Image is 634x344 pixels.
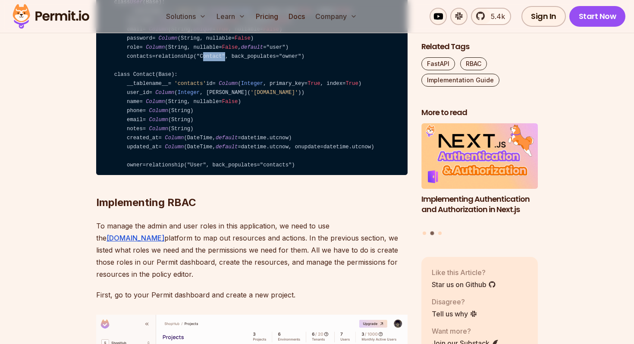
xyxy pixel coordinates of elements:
[276,53,279,59] span: =
[96,289,408,301] p: First, go to your Permit dashboard and create a new project.
[222,44,238,50] span: False
[421,123,538,226] li: 2 of 3
[238,144,241,150] span: =
[471,8,511,25] a: 5.4k
[438,231,442,235] button: Go to slide 3
[219,81,238,87] span: Column
[213,8,249,25] button: Learn
[432,296,477,306] p: Disagree?
[432,267,496,277] p: Like this Article?
[421,74,499,87] a: Implementation Guide
[421,123,538,189] img: Implementing Authentication and Authorization in Next.js
[143,162,146,168] span: =
[168,81,171,87] span: =
[152,53,155,59] span: =
[421,107,538,118] h2: More to read
[159,35,178,41] span: Column
[421,57,455,70] a: FastAPI
[432,279,496,289] a: Star us on Github
[149,108,168,114] span: Column
[178,90,200,96] span: Integer
[432,325,499,336] p: Want more?
[421,41,538,52] h2: Related Tags
[159,144,162,150] span: =
[146,99,165,105] span: Column
[163,8,210,25] button: Solutions
[569,6,626,27] a: Start Now
[460,57,487,70] a: RBAC
[521,6,566,27] a: Sign In
[143,126,146,132] span: =
[165,144,184,150] span: Column
[107,234,164,242] a: [DOMAIN_NAME]
[312,8,361,25] button: Company
[165,135,184,141] span: Column
[216,144,238,150] span: default
[430,231,434,235] button: Go to slide 2
[219,44,222,50] span: =
[155,90,174,96] span: Column
[304,81,308,87] span: =
[486,11,505,22] span: 5.4k
[96,161,408,210] h2: Implementing RBAC
[308,81,320,87] span: True
[421,194,538,215] h3: Implementing Authentication and Authorization in Next.js
[252,8,282,25] a: Pricing
[139,99,142,105] span: =
[216,135,238,141] span: default
[149,90,152,96] span: =
[241,81,263,87] span: Integer
[222,99,238,105] span: False
[432,308,477,319] a: Tell us why
[232,35,235,41] span: =
[213,81,216,87] span: =
[285,8,308,25] a: Docs
[342,81,345,87] span: =
[345,81,358,87] span: True
[152,35,155,41] span: =
[219,99,222,105] span: =
[235,35,251,41] span: False
[257,162,260,168] span: =
[139,44,142,50] span: =
[320,144,323,150] span: =
[159,135,162,141] span: =
[143,117,146,123] span: =
[149,117,168,123] span: Column
[263,44,266,50] span: =
[9,2,93,31] img: Permit logo
[241,44,263,50] span: default
[96,220,408,280] p: To manage the admin and user roles in this application, we need to use the platform to map out re...
[143,108,146,114] span: =
[421,123,538,236] div: Posts
[423,231,426,235] button: Go to slide 1
[174,81,206,87] span: 'contacts'
[238,135,241,141] span: =
[149,126,168,132] span: Column
[251,90,298,96] span: '[DOMAIN_NAME]'
[146,44,165,50] span: Column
